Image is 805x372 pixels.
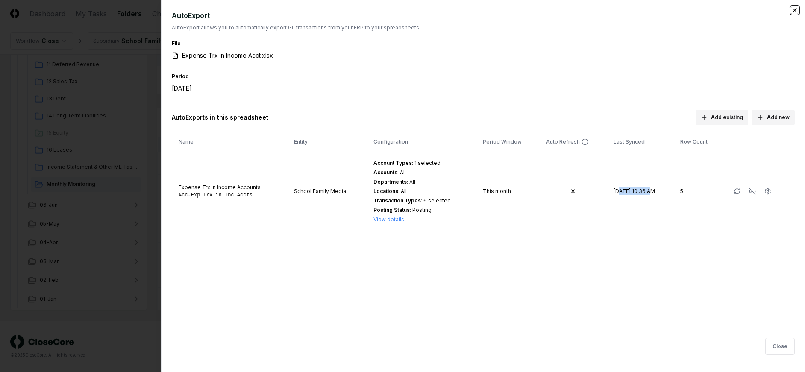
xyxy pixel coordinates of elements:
div: : [373,159,469,167]
span: Locations [373,188,398,194]
div: Expense Trx in Income Accounts [179,184,280,191]
th: Name [172,132,287,152]
th: Period Window [476,132,539,152]
th: Entity [287,132,367,152]
span: 6 selected [423,197,450,204]
span: Account Types [373,160,411,166]
span: Accounts [373,169,397,176]
span: 1 selected [414,160,440,166]
div: Auto Refresh [546,138,580,146]
th: Row Count [673,132,723,152]
span: All [400,188,406,194]
th: Configuration [366,132,476,152]
h3: AutoExports in this spreadsheet [172,113,268,122]
label: File [172,40,181,47]
div: [DATE] [172,84,313,93]
span: Posting Status [373,207,409,213]
p: AutoExport allows you to automatically export GL transactions from your ERP to your spreadsheets. [172,24,795,32]
div: : [373,206,469,214]
button: Close [765,338,795,355]
div: : [373,197,469,205]
button: View details [373,216,404,223]
button: Add existing [696,110,748,125]
button: Add new [752,110,795,125]
div: : [373,178,469,186]
div: This month [483,187,532,195]
button: Auto Refresh [546,138,588,146]
td: School Family Media [287,152,367,231]
div: : [373,169,469,176]
span: All [409,179,415,185]
span: Departments [373,179,406,185]
label: Period [172,73,189,79]
h2: AutoExport [172,10,795,21]
td: 5 [673,152,723,231]
span: Posting [412,207,431,213]
div: #cc- Exp Trx in Inc Accts [179,191,280,199]
span: All [400,169,405,176]
th: Last Synced [607,132,673,152]
a: Expense Trx in Income Acct.xlsx [172,51,283,60]
div: : [373,187,469,195]
td: [DATE] 10:36 AM [607,152,673,231]
span: Transaction Types [373,197,420,204]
